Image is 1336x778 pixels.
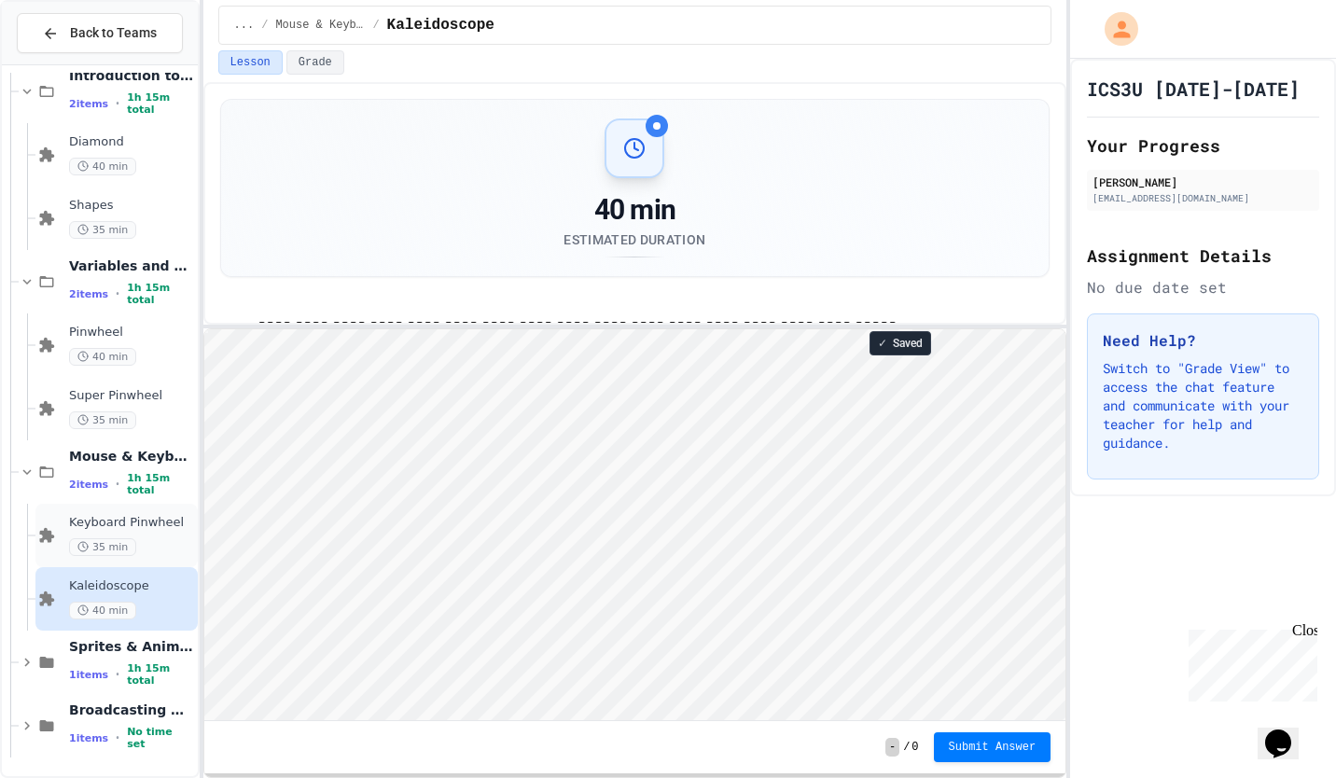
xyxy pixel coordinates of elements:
[286,50,344,75] button: Grade
[1087,276,1319,299] div: No due date set
[564,193,705,227] div: 40 min
[885,738,899,757] span: -
[69,221,136,239] span: 35 min
[69,702,194,718] span: Broadcasting & Cloning
[127,662,193,687] span: 1h 15m total
[1085,7,1143,50] div: My Account
[127,726,193,750] span: No time set
[69,288,108,300] span: 2 items
[127,472,193,496] span: 1h 15m total
[69,602,136,619] span: 40 min
[116,286,119,301] span: •
[116,730,119,745] span: •
[69,158,136,175] span: 40 min
[69,411,136,429] span: 35 min
[116,667,119,682] span: •
[934,732,1051,762] button: Submit Answer
[69,578,194,594] span: Kaleidoscope
[387,14,494,36] span: Kaleidoscope
[372,18,379,33] span: /
[1087,132,1319,159] h2: Your Progress
[1181,622,1317,702] iframe: chat widget
[70,23,157,43] span: Back to Teams
[275,18,365,33] span: Mouse & Keyboard
[218,50,283,75] button: Lesson
[69,669,108,681] span: 1 items
[69,732,108,744] span: 1 items
[1087,243,1319,269] h2: Assignment Details
[116,477,119,492] span: •
[1092,174,1314,190] div: [PERSON_NAME]
[69,67,194,84] span: Introduction to Snap
[1103,329,1303,352] h3: Need Help?
[1092,191,1314,205] div: [EMAIL_ADDRESS][DOMAIN_NAME]
[69,638,194,655] span: Sprites & Animation
[69,348,136,366] span: 40 min
[1103,359,1303,452] p: Switch to "Grade View" to access the chat feature and communicate with your teacher for help and ...
[878,336,887,351] span: ✓
[69,325,194,340] span: Pinwheel
[69,134,194,150] span: Diamond
[69,515,194,531] span: Keyboard Pinwheel
[1087,76,1300,102] h1: ICS3U [DATE]-[DATE]
[1258,703,1317,759] iframe: chat widget
[204,329,1066,720] iframe: Snap! Programming Environment
[69,388,194,404] span: Super Pinwheel
[17,13,183,53] button: Back to Teams
[7,7,129,118] div: Chat with us now!Close
[69,98,108,110] span: 2 items
[903,740,910,755] span: /
[69,538,136,556] span: 35 min
[234,18,255,33] span: ...
[949,740,1037,755] span: Submit Answer
[261,18,268,33] span: /
[912,740,918,755] span: 0
[69,479,108,491] span: 2 items
[127,282,193,306] span: 1h 15m total
[893,336,923,351] span: Saved
[564,230,705,249] div: Estimated Duration
[69,257,194,274] span: Variables and Blocks
[69,198,194,214] span: Shapes
[69,448,194,465] span: Mouse & Keyboard
[116,96,119,111] span: •
[127,91,193,116] span: 1h 15m total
